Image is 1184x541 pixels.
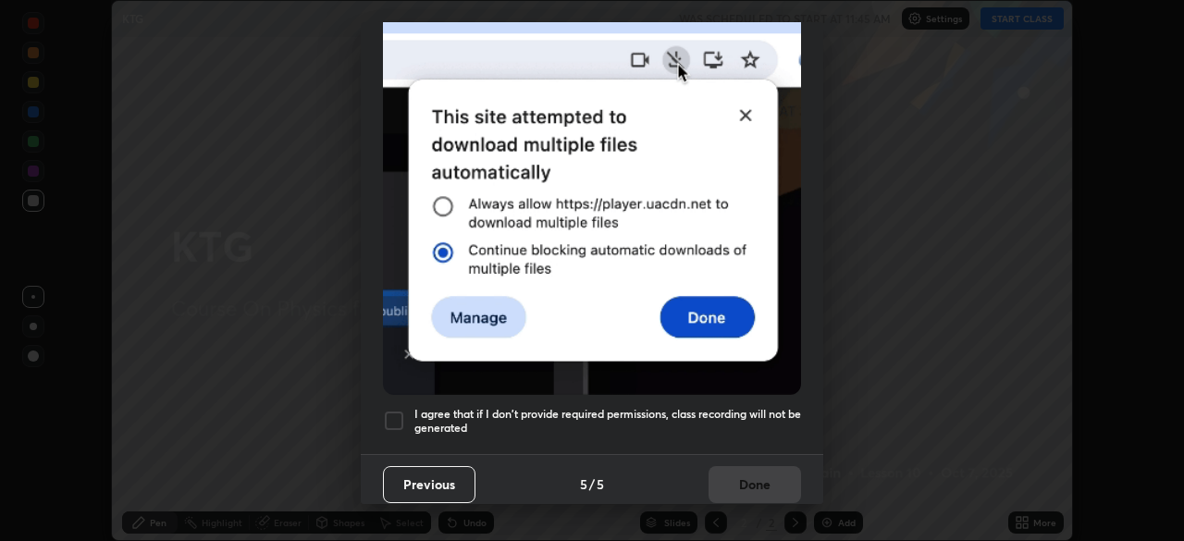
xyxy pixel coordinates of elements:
[597,474,604,494] h4: 5
[414,407,801,436] h5: I agree that if I don't provide required permissions, class recording will not be generated
[580,474,587,494] h4: 5
[383,466,475,503] button: Previous
[589,474,595,494] h4: /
